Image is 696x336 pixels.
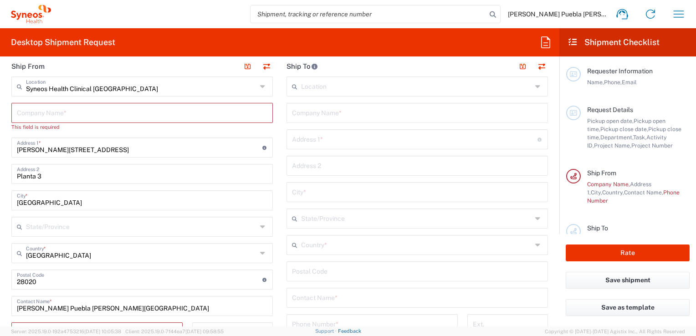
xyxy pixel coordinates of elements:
[566,272,690,289] button: Save shipment
[624,189,663,196] span: Contact Name,
[338,328,361,334] a: Feedback
[600,126,648,132] span: Pickup close date,
[587,106,633,113] span: Request Details
[251,5,486,23] input: Shipment, tracking or reference number
[185,329,224,334] span: [DATE] 09:58:55
[11,62,45,71] h2: Ship From
[587,79,604,86] span: Name,
[11,329,121,334] span: Server: 2025.19.0-192a4753216
[633,134,646,141] span: Task,
[125,329,224,334] span: Client: 2025.19.0-7f44ea7
[315,328,338,334] a: Support
[587,169,616,177] span: Ship From
[84,329,121,334] span: [DATE] 10:05:38
[566,299,690,316] button: Save as template
[587,117,634,124] span: Pickup open date,
[600,134,633,141] span: Department,
[587,181,630,188] span: Company Name,
[545,327,685,336] span: Copyright © [DATE]-[DATE] Agistix Inc., All Rights Reserved
[11,37,115,48] h2: Desktop Shipment Request
[508,10,608,18] span: [PERSON_NAME] Puebla [PERSON_NAME][GEOGRAPHIC_DATA]
[287,62,318,71] h2: Ship To
[631,142,673,149] span: Project Number
[587,67,653,75] span: Requester Information
[11,123,273,131] div: This field is required
[604,79,622,86] span: Phone,
[566,244,690,261] button: Rate
[594,142,631,149] span: Project Name,
[591,189,602,196] span: City,
[622,79,637,86] span: Email
[587,224,608,232] span: Ship To
[568,37,660,48] h2: Shipment Checklist
[602,189,624,196] span: Country,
